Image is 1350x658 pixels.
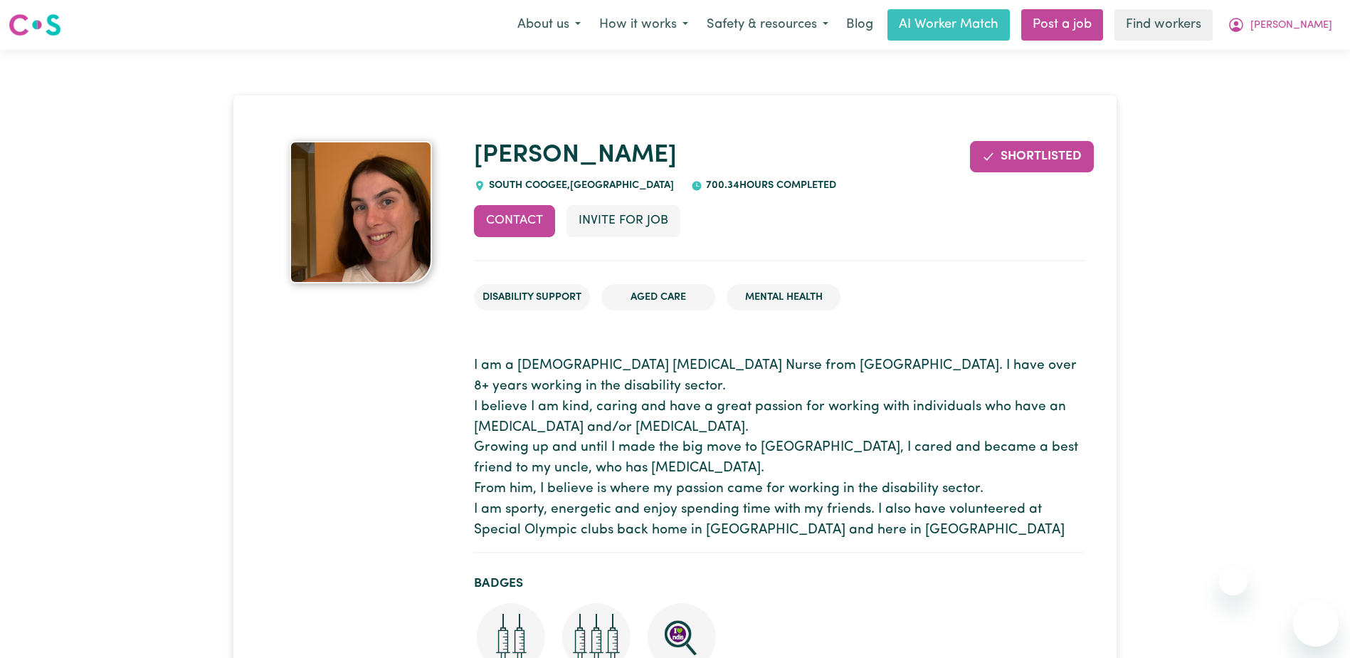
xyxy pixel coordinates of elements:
button: How it works [590,10,697,40]
img: Alyson [290,141,432,283]
a: Blog [838,9,882,41]
a: Find workers [1114,9,1213,41]
a: Careseekers logo [9,9,61,41]
button: Safety & resources [697,10,838,40]
a: [PERSON_NAME] [474,143,677,168]
li: Aged Care [601,284,715,311]
li: Mental Health [727,284,840,311]
span: 700.34 hours completed [702,180,836,191]
button: My Account [1218,10,1341,40]
img: Careseekers logo [9,12,61,38]
button: Remove from shortlist [970,141,1094,172]
li: Disability Support [474,284,590,311]
span: Shortlisted [1001,150,1082,162]
span: SOUTH COOGEE , [GEOGRAPHIC_DATA] [485,180,674,191]
span: [PERSON_NAME] [1250,18,1332,33]
p: I am a [DEMOGRAPHIC_DATA] [MEDICAL_DATA] Nurse from [GEOGRAPHIC_DATA]. I have over 8+ years worki... [474,356,1085,540]
button: About us [508,10,590,40]
button: Contact [474,205,555,236]
a: AI Worker Match [887,9,1010,41]
a: Post a job [1021,9,1103,41]
button: Invite for Job [566,205,680,236]
iframe: Close message [1219,567,1248,595]
iframe: Button to launch messaging window [1293,601,1339,647]
a: Alyson's profile picture' [265,141,457,283]
h2: Badges [474,576,1085,591]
